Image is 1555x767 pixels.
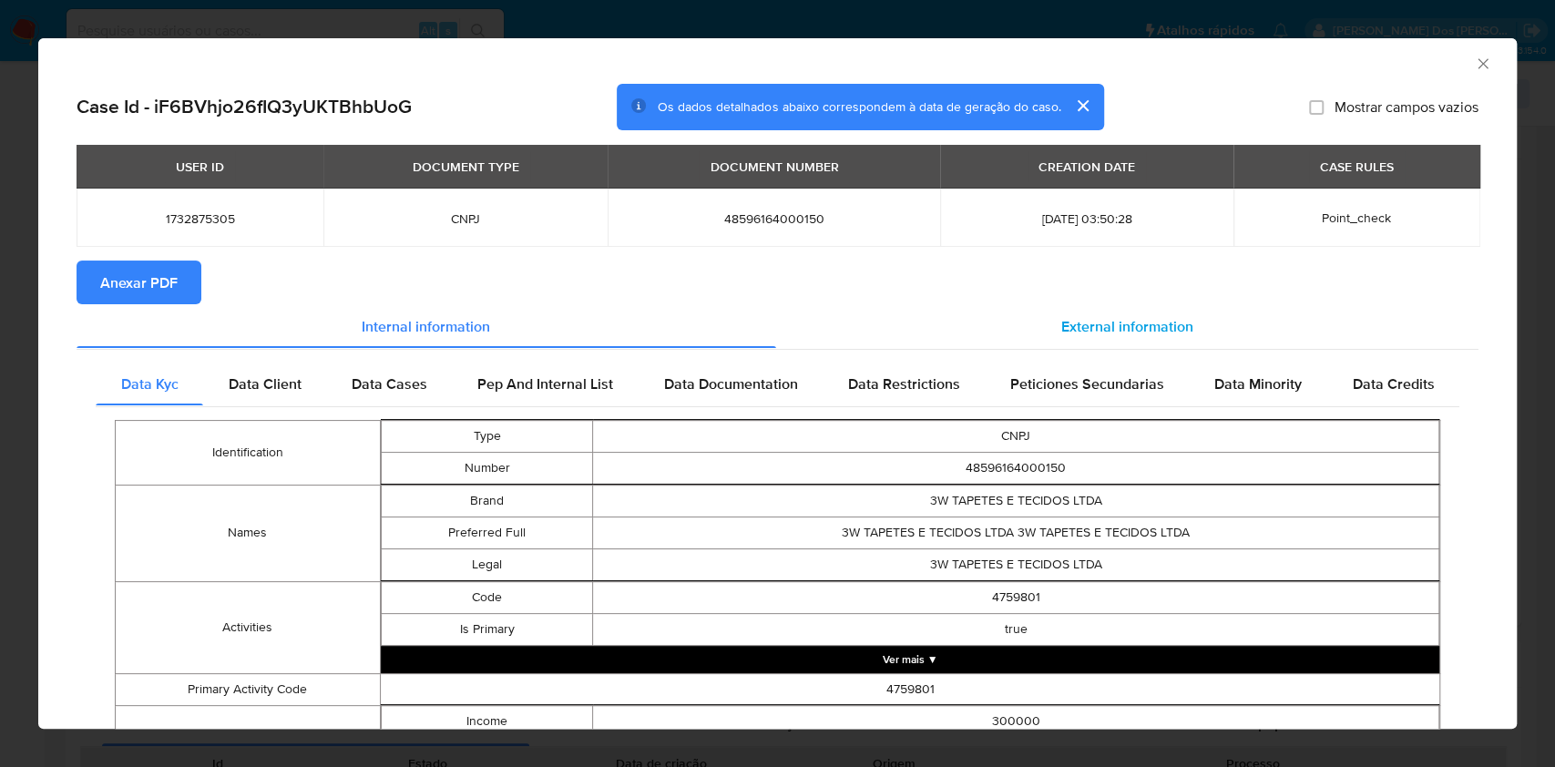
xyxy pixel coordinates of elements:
span: Point_check [1322,209,1391,227]
button: Fechar a janela [1474,55,1490,71]
button: Expand array [381,645,1439,672]
span: Data Documentation [663,373,797,394]
td: true [593,613,1439,645]
button: cerrar [1060,84,1104,128]
span: Mostrar campos vazios [1335,97,1478,116]
span: Data Restrictions [848,373,960,394]
span: Data Client [229,373,302,394]
td: Primary Activity Code [116,673,381,705]
div: Detailed internal info [96,362,1459,405]
td: Number [381,452,592,484]
td: 3W TAPETES E TECIDOS LTDA [593,548,1439,580]
span: External information [1061,315,1193,336]
span: Os dados detalhados abaixo correspondem à data de geração do caso. [658,97,1060,116]
div: DOCUMENT NUMBER [699,151,849,182]
td: 4759801 [593,581,1439,613]
div: Detailed info [77,304,1478,348]
td: CNPJ [593,420,1439,452]
span: Pep And Internal List [477,373,613,394]
div: CASE RULES [1309,151,1405,182]
div: closure-recommendation-modal [38,38,1517,729]
td: Preferred Full [381,516,592,548]
div: USER ID [165,151,235,182]
span: Peticiones Secundarias [1010,373,1164,394]
td: Income [381,705,592,737]
div: CREATION DATE [1028,151,1146,182]
input: Mostrar campos vazios [1309,99,1324,114]
span: Data Cases [352,373,427,394]
span: Anexar PDF [100,262,178,302]
td: 4759801 [380,673,1439,705]
span: Data Minority [1214,373,1302,394]
td: 300000 [593,705,1439,737]
td: Activities [116,581,381,673]
span: [DATE] 03:50:28 [962,210,1211,227]
span: Internal information [362,315,490,336]
span: 48596164000150 [629,210,918,227]
td: 3W TAPETES E TECIDOS LTDA 3W TAPETES E TECIDOS LTDA [593,516,1439,548]
td: Legal [381,548,592,580]
span: Data Kyc [121,373,179,394]
span: CNPJ [345,210,586,227]
span: Data Credits [1352,373,1434,394]
td: Brand [381,485,592,516]
button: Anexar PDF [77,261,201,304]
h2: Case Id - iF6BVhjo26fIQ3yUKTBhbUoG [77,95,412,118]
td: Type [381,420,592,452]
td: Names [116,485,381,581]
div: DOCUMENT TYPE [402,151,530,182]
span: 1732875305 [98,210,302,227]
td: Code [381,581,592,613]
td: Is Primary [381,613,592,645]
td: 3W TAPETES E TECIDOS LTDA [593,485,1439,516]
td: 48596164000150 [593,452,1439,484]
td: Identification [116,420,381,485]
